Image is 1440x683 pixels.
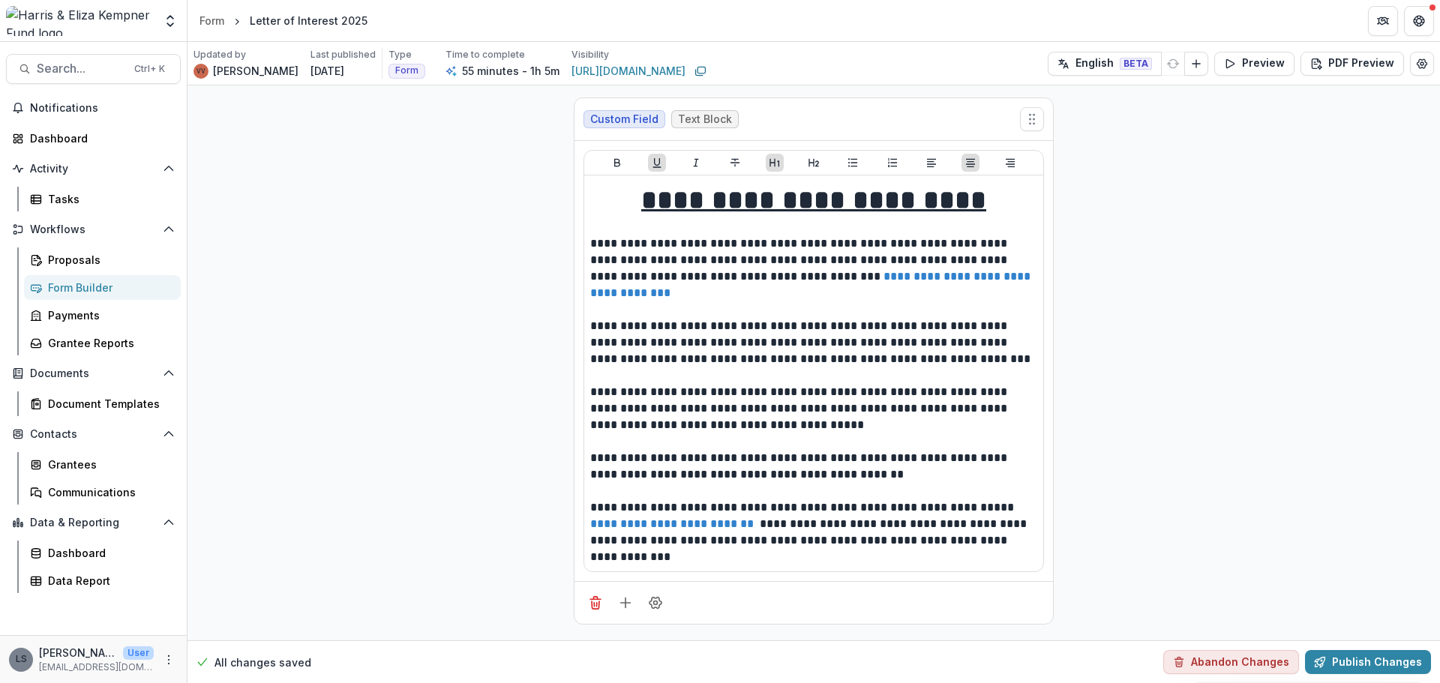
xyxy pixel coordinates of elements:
a: [URL][DOMAIN_NAME] [571,63,685,79]
button: Refresh Translation [1161,52,1185,76]
a: Dashboard [24,541,181,565]
div: Dashboard [30,130,169,146]
div: Dashboard [48,545,169,561]
button: Strike [726,154,744,172]
a: Data Report [24,568,181,593]
p: Type [388,48,412,61]
p: [PERSON_NAME] [213,63,298,79]
button: Heading 1 [766,154,784,172]
span: Notifications [30,102,175,115]
a: Communications [24,480,181,505]
span: Text Block [678,113,732,126]
button: Search... [6,54,181,84]
span: Form [395,65,418,76]
p: All changes saved [214,655,311,670]
button: Align Left [922,154,940,172]
button: Open Activity [6,157,181,181]
button: Get Help [1404,6,1434,36]
a: Form Builder [24,275,181,300]
span: Search... [37,61,125,76]
button: Publish Changes [1305,650,1431,674]
p: 55 minutes - 1h 5m [462,63,559,79]
span: Activity [30,163,157,175]
button: Underline [648,154,666,172]
button: Open Contacts [6,422,181,446]
span: Contacts [30,428,157,441]
p: [EMAIL_ADDRESS][DOMAIN_NAME] [39,661,154,674]
button: Notifications [6,96,181,120]
button: Open Workflows [6,217,181,241]
p: User [123,646,154,660]
div: Tasks [48,191,169,207]
button: English BETA [1048,52,1162,76]
nav: breadcrumb [193,10,373,31]
div: Grantee Reports [48,335,169,351]
button: Open entity switcher [160,6,181,36]
button: Add field [613,591,637,615]
button: Align Right [1001,154,1019,172]
p: Last published [310,48,376,61]
button: Italicize [687,154,705,172]
div: Communications [48,484,169,500]
span: Documents [30,367,157,380]
button: More [160,651,178,669]
a: Grantee Reports [24,331,181,355]
button: Move field [1020,107,1044,131]
a: Document Templates [24,391,181,416]
img: Harris & Eliza Kempner Fund logo [6,6,154,36]
button: Open Data & Reporting [6,511,181,535]
div: Proposals [48,252,169,268]
button: Preview [1214,52,1294,76]
p: Visibility [571,48,609,61]
button: Partners [1368,6,1398,36]
div: Lauren Scott [16,655,27,664]
div: Payments [48,307,169,323]
p: Time to complete [445,48,525,61]
button: Copy link [691,62,709,80]
span: Data & Reporting [30,517,157,529]
span: Custom Field [590,113,658,126]
button: Bold [608,154,626,172]
div: Letter of Interest 2025 [250,13,367,28]
button: Abandon Changes [1163,650,1299,674]
button: Heading 2 [805,154,823,172]
span: Workflows [30,223,157,236]
div: Document Templates [48,396,169,412]
button: Open Documents [6,361,181,385]
button: Add Language [1184,52,1208,76]
a: Tasks [24,187,181,211]
button: Bullet List [844,154,862,172]
div: Vivian Victoria [196,68,205,74]
a: Payments [24,303,181,328]
p: Updated by [193,48,246,61]
button: Align Center [961,154,979,172]
button: Edit Form Settings [1410,52,1434,76]
div: Grantees [48,457,169,472]
button: Ordered List [883,154,901,172]
button: Delete field [583,591,607,615]
button: PDF Preview [1300,52,1404,76]
p: [DATE] [310,63,344,79]
button: Field Settings [643,591,667,615]
p: [PERSON_NAME] [39,645,117,661]
div: Form [199,13,224,28]
a: Form [193,10,230,31]
div: Ctrl + K [131,61,168,77]
a: Proposals [24,247,181,272]
a: Grantees [24,452,181,477]
a: Dashboard [6,126,181,151]
div: Form Builder [48,280,169,295]
div: Data Report [48,573,169,589]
